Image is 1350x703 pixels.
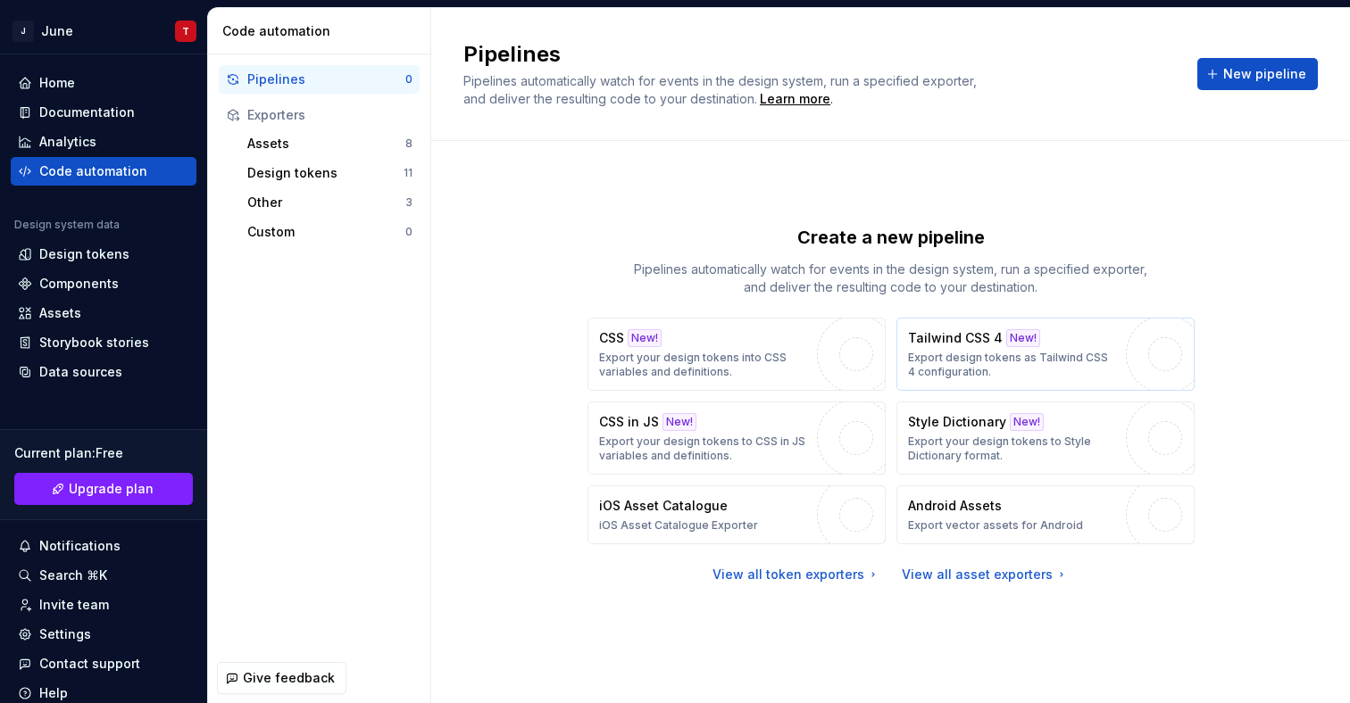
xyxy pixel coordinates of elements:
p: Android Assets [908,497,1002,515]
a: View all asset exporters [902,566,1069,583]
a: Home [11,69,196,97]
button: Custom0 [240,218,420,246]
div: New! [1010,413,1044,431]
button: Upgrade plan [14,473,193,505]
div: Design system data [14,218,120,232]
button: Give feedback [217,662,346,694]
div: Components [39,275,119,293]
div: 8 [405,136,412,151]
div: Assets [39,304,81,322]
p: Export design tokens as Tailwind CSS 4 configuration. [908,351,1117,379]
h2: Pipelines [463,40,1176,69]
div: June [41,22,73,40]
div: Current plan : Free [14,444,193,462]
div: Design tokens [39,245,129,263]
div: Help [39,684,68,702]
div: Invite team [39,596,109,614]
span: . [757,93,833,106]
p: iOS Asset Catalogue [599,497,728,515]
button: JJuneT [4,12,204,50]
div: New! [1006,329,1040,347]
a: Invite team [11,591,196,619]
div: Other [247,194,405,211]
p: Export vector assets for Android [908,518,1083,533]
div: Pipelines [247,70,405,88]
p: CSS [599,329,624,347]
button: Style DictionaryNew!Export your design tokens to Style Dictionary format. [896,401,1195,475]
button: CSS in JSNew!Export your design tokens to CSS in JS variables and definitions. [587,401,886,475]
span: Pipelines automatically watch for events in the design system, run a specified exporter, and deli... [463,73,980,106]
button: CSSNew!Export your design tokens into CSS variables and definitions. [587,318,886,391]
p: Export your design tokens to CSS in JS variables and definitions. [599,434,808,463]
div: Exporters [247,106,412,124]
button: iOS Asset CatalogueiOS Asset Catalogue Exporter [587,485,886,544]
button: Notifications [11,532,196,560]
span: Upgrade plan [69,480,154,498]
button: Tailwind CSS 4New!Export design tokens as Tailwind CSS 4 configuration. [896,318,1195,391]
div: Custom [247,223,405,241]
a: Storybook stories [11,328,196,357]
div: Search ⌘K [39,567,107,584]
div: Analytics [39,133,96,151]
p: Export your design tokens to Style Dictionary format. [908,434,1117,463]
button: Pipelines0 [219,65,420,94]
div: 3 [405,195,412,210]
a: Data sources [11,358,196,386]
a: Design tokens [11,240,196,269]
button: Design tokens11 [240,159,420,187]
div: Settings [39,625,91,643]
a: View all token exporters [712,566,880,583]
span: New pipeline [1223,65,1306,83]
p: iOS Asset Catalogue Exporter [599,518,758,533]
div: Code automation [222,22,423,40]
button: New pipeline [1197,58,1318,90]
div: Home [39,74,75,92]
a: Components [11,269,196,298]
span: Give feedback [243,669,335,687]
a: Settings [11,620,196,649]
p: Export your design tokens into CSS variables and definitions. [599,351,808,379]
div: Notifications [39,537,121,555]
div: Contact support [39,655,140,673]
button: Other3 [240,188,420,217]
div: Code automation [39,162,147,180]
div: 0 [405,225,412,239]
div: Storybook stories [39,334,149,351]
button: Contact support [11,649,196,678]
a: Assets [11,299,196,327]
p: Create a new pipeline [797,225,985,250]
p: CSS in JS [599,413,659,431]
button: Android AssetsExport vector assets for Android [896,485,1195,544]
p: Tailwind CSS 4 [908,329,1003,347]
div: Assets [247,135,405,153]
a: Code automation [11,157,196,186]
div: T [182,24,189,38]
a: Documentation [11,98,196,127]
div: 11 [404,166,412,180]
div: New! [662,413,696,431]
div: Design tokens [247,164,404,182]
div: New! [628,329,662,347]
p: Pipelines automatically watch for events in the design system, run a specified exporter, and deli... [623,261,1159,296]
button: Search ⌘K [11,561,196,590]
div: J [12,21,34,42]
div: Data sources [39,363,122,381]
a: Learn more [760,90,830,108]
div: 0 [405,72,412,87]
div: Documentation [39,103,135,121]
a: Analytics [11,128,196,156]
p: Style Dictionary [908,413,1006,431]
button: Assets8 [240,129,420,158]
